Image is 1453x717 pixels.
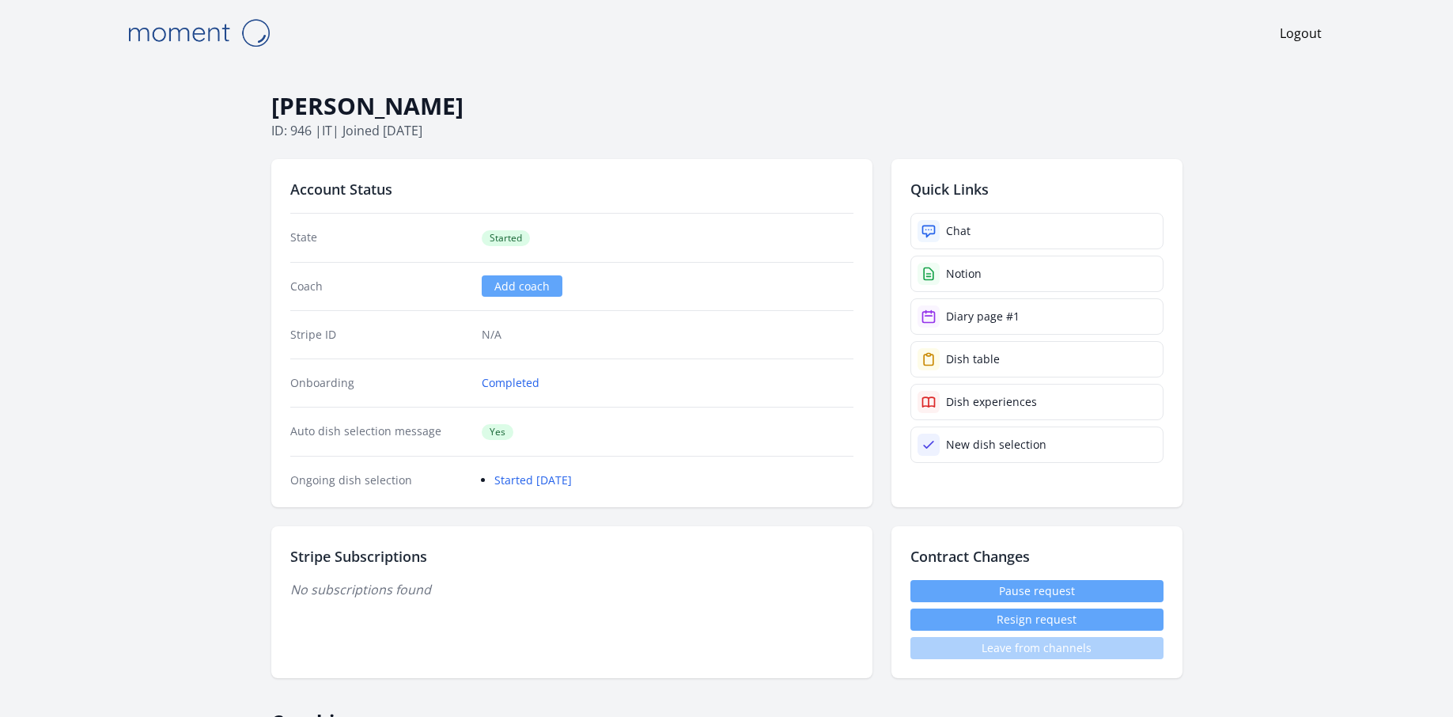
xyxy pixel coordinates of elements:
[290,279,470,294] dt: Coach
[946,309,1020,324] div: Diary page #1
[322,122,332,139] span: it
[271,91,1182,121] h1: [PERSON_NAME]
[290,580,853,599] p: No subscriptions found
[946,351,1000,367] div: Dish table
[119,13,278,53] img: Moment
[482,327,853,343] p: N/A
[290,472,470,488] dt: Ongoing dish selection
[290,230,470,246] dt: State
[910,298,1164,335] a: Diary page #1
[290,423,470,440] dt: Auto dish selection message
[946,266,982,282] div: Notion
[910,637,1164,659] span: Leave from channels
[271,121,1182,140] p: ID: 946 | | Joined [DATE]
[482,424,513,440] span: Yes
[1280,24,1322,43] a: Logout
[910,213,1164,249] a: Chat
[482,275,562,297] a: Add coach
[482,375,539,391] a: Completed
[946,437,1046,453] div: New dish selection
[910,384,1164,420] a: Dish experiences
[910,545,1164,567] h2: Contract Changes
[482,230,530,246] span: Started
[910,256,1164,292] a: Notion
[910,178,1164,200] h2: Quick Links
[290,178,853,200] h2: Account Status
[910,580,1164,602] a: Pause request
[910,609,1164,631] button: Resign request
[290,375,470,391] dt: Onboarding
[910,427,1164,463] a: New dish selection
[910,341,1164,377] a: Dish table
[946,394,1037,410] div: Dish experiences
[290,327,470,343] dt: Stripe ID
[494,472,572,487] a: Started [DATE]
[946,223,971,239] div: Chat
[290,545,853,567] h2: Stripe Subscriptions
